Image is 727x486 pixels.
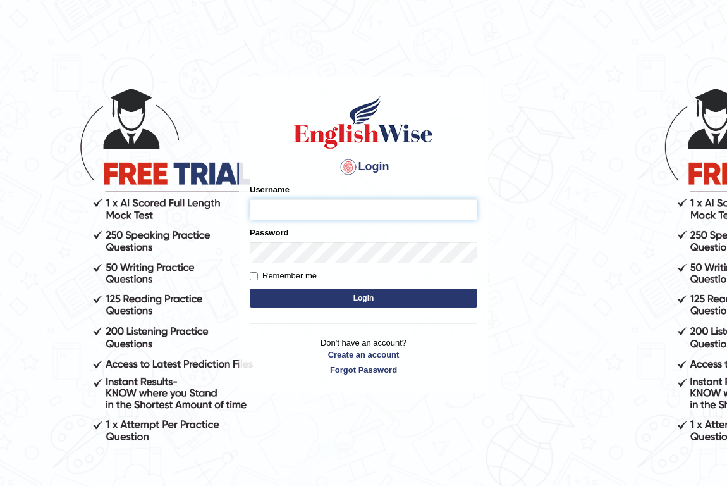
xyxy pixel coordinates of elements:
p: Don't have an account? [250,337,477,376]
label: Username [250,184,290,196]
label: Password [250,227,288,239]
label: Remember me [250,270,317,282]
h4: Login [250,157,477,177]
input: Remember me [250,272,258,280]
button: Login [250,289,477,308]
a: Forgot Password [250,364,477,376]
img: Logo of English Wise sign in for intelligent practice with AI [291,94,436,151]
a: Create an account [250,349,477,361]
